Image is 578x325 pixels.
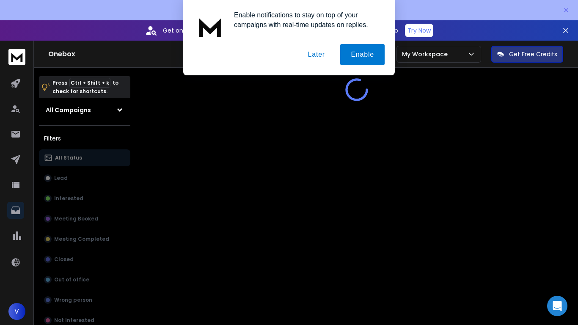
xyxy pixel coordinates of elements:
button: V [8,303,25,320]
div: Open Intercom Messenger [547,296,567,316]
button: All Campaigns [39,102,130,118]
p: Press to check for shortcuts. [52,79,118,96]
div: Enable notifications to stay on top of your campaigns with real-time updates on replies. [227,10,385,30]
h1: All Campaigns [46,106,91,114]
h3: Filters [39,132,130,144]
img: notification icon [193,10,227,44]
span: Ctrl + Shift + k [69,78,110,88]
button: Enable [340,44,385,65]
button: Later [297,44,335,65]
